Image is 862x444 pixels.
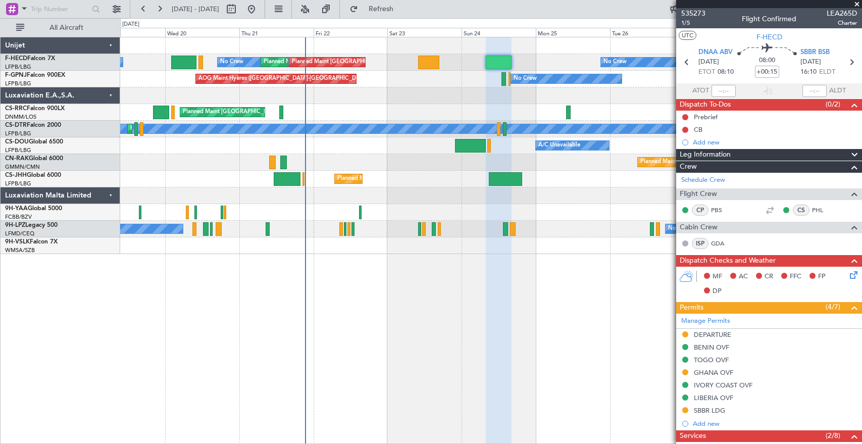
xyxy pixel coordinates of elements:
[693,138,857,146] div: Add new
[5,222,58,228] a: 9H-LPZLegacy 500
[829,86,846,96] span: ALDT
[345,1,405,17] button: Refresh
[5,180,31,187] a: LFPB/LBG
[610,28,684,37] div: Tue 26
[5,139,63,145] a: CS-DOUGlobal 6500
[694,125,702,134] div: CB
[264,55,423,70] div: Planned Maint [GEOGRAPHIC_DATA] ([GEOGRAPHIC_DATA])
[681,175,725,185] a: Schedule Crew
[692,238,708,249] div: ISP
[5,172,61,178] a: CS-JHHGlobal 6000
[742,14,796,24] div: Flight Confirmed
[694,343,729,352] div: BENIN OVF
[5,156,63,162] a: CN-RAKGlobal 6000
[5,206,62,212] a: 9H-YAAGlobal 5000
[793,205,809,216] div: CS
[5,172,27,178] span: CS-JHH
[538,138,580,153] div: A/C Unavailable
[812,206,835,215] a: PHL
[680,430,706,442] span: Services
[220,55,243,70] div: No Crew
[698,57,719,67] span: [DATE]
[5,163,40,171] a: GMMN/CMN
[5,130,31,137] a: LFPB/LBG
[826,430,840,441] span: (2/8)
[693,419,857,428] div: Add new
[698,67,715,77] span: ETOT
[5,239,58,245] a: 9H-VSLKFalcon 7X
[694,113,718,121] div: Prebrief
[800,47,830,58] span: SBBR BSB
[827,19,857,27] span: Charter
[5,72,65,78] a: F-GPNJFalcon 900EX
[5,139,29,145] span: CS-DOU
[91,28,165,37] div: Tue 19
[680,188,717,200] span: Flight Crew
[694,356,729,364] div: TOGO OVF
[680,161,697,173] span: Crew
[5,106,65,112] a: CS-RRCFalcon 900LX
[681,8,705,19] span: 535273
[711,206,734,215] a: PBS
[5,222,25,228] span: 9H-LPZ
[694,330,731,339] div: DEPARTURE
[314,28,388,37] div: Fri 22
[165,28,239,37] div: Wed 20
[5,213,32,221] a: FCBB/BZV
[387,28,462,37] div: Sat 23
[172,5,219,14] span: [DATE] - [DATE]
[694,406,725,415] div: SBBR LDG
[818,272,826,282] span: FP
[360,6,402,13] span: Refresh
[198,71,369,86] div: AOG Maint Hyères ([GEOGRAPHIC_DATA]-[GEOGRAPHIC_DATA])
[827,8,857,19] span: LEA265D
[5,230,34,237] a: LFMD/CEQ
[5,122,61,128] a: CS-DTRFalcon 2000
[514,71,537,86] div: No Crew
[739,272,748,282] span: AC
[5,56,55,62] a: F-HECDFalcon 7X
[759,56,775,66] span: 08:00
[26,24,107,31] span: All Aircraft
[5,72,27,78] span: F-GPNJ
[713,286,722,297] span: DP
[11,20,110,36] button: All Aircraft
[5,113,36,121] a: DNMM/LOS
[756,32,782,42] span: F-HECD
[692,205,708,216] div: CP
[5,80,31,87] a: LFPB/LBG
[239,28,314,37] div: Thu 21
[337,171,496,186] div: Planned Maint [GEOGRAPHIC_DATA] ([GEOGRAPHIC_DATA])
[819,67,835,77] span: ELDT
[5,122,27,128] span: CS-DTR
[680,149,731,161] span: Leg Information
[5,239,30,245] span: 9H-VSLK
[5,246,35,254] a: WMSA/SZB
[698,47,733,58] span: DNAA ABV
[31,2,89,17] input: Trip Number
[694,368,733,377] div: GHANA OVF
[680,255,776,267] span: Dispatch Checks and Weather
[183,105,342,120] div: Planned Maint [GEOGRAPHIC_DATA] ([GEOGRAPHIC_DATA])
[603,55,627,70] div: No Crew
[5,106,27,112] span: CS-RRC
[640,155,799,170] div: Planned Maint [GEOGRAPHIC_DATA] ([GEOGRAPHIC_DATA])
[292,55,451,70] div: Planned Maint [GEOGRAPHIC_DATA] ([GEOGRAPHIC_DATA])
[679,31,696,40] button: UTC
[711,239,734,248] a: GDA
[765,272,773,282] span: CR
[680,302,703,314] span: Permits
[712,85,736,97] input: --:--
[536,28,610,37] div: Mon 25
[122,20,139,29] div: [DATE]
[713,272,722,282] span: MF
[5,206,28,212] span: 9H-YAA
[5,146,31,154] a: LFPB/LBG
[692,86,709,96] span: ATOT
[790,272,801,282] span: FFC
[681,19,705,27] span: 1/5
[800,57,821,67] span: [DATE]
[668,221,691,236] div: No Crew
[826,99,840,110] span: (0/2)
[5,56,27,62] span: F-HECD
